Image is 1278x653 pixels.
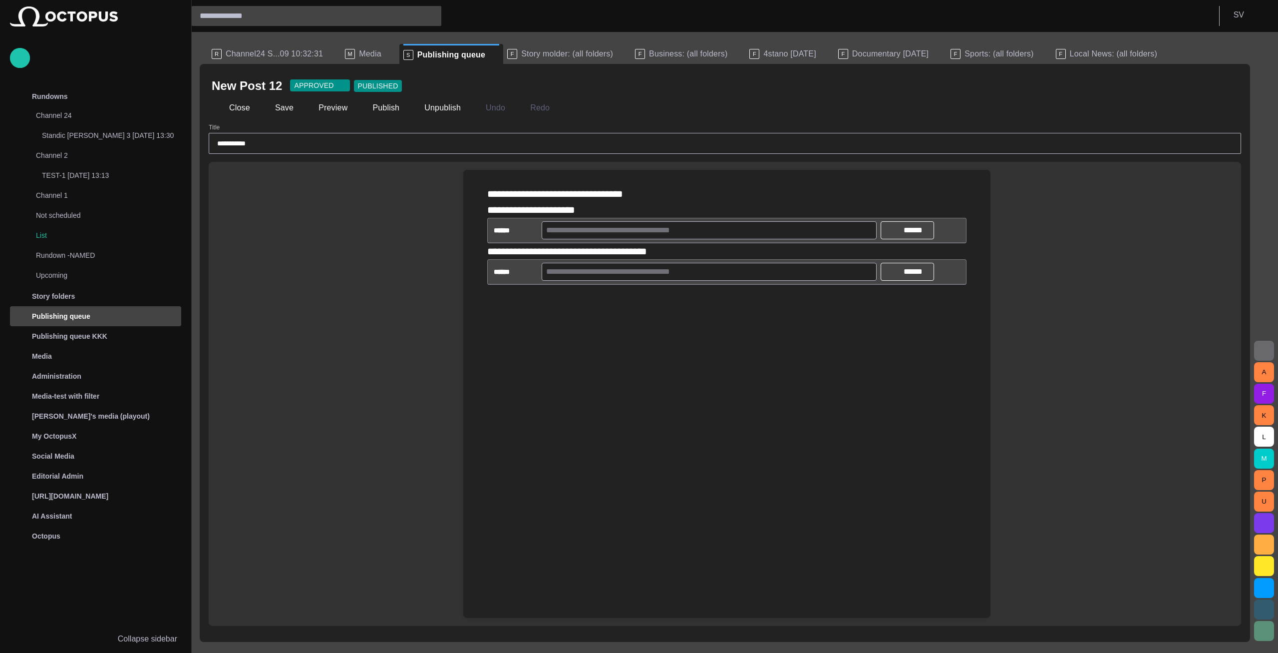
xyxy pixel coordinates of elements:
div: MMedia [341,44,399,64]
p: [URL][DOMAIN_NAME] [32,491,108,501]
div: FDocumentary [DATE] [834,44,947,64]
p: F [1056,49,1066,59]
div: FLocal News: (all folders) [1052,44,1176,64]
span: Story molder: (all folders) [521,49,613,59]
span: Business: (all folders) [649,49,727,59]
button: Collapse sidebar [10,629,181,649]
img: Octopus News Room [10,6,118,26]
span: PUBLISHED [358,81,398,91]
button: Save [258,99,297,117]
p: Publishing queue [32,311,90,321]
button: K [1254,405,1274,425]
p: F [749,49,759,59]
p: Social Media [32,451,74,461]
span: Sports: (all folders) [964,49,1033,59]
button: APPROVED [290,79,349,91]
p: [PERSON_NAME]'s media (playout) [32,411,150,421]
div: FStory molder: (all folders) [503,44,631,64]
p: F [951,49,960,59]
p: Media [32,351,52,361]
ul: main menu [10,86,181,546]
p: F [635,49,645,59]
p: S V [1234,9,1244,21]
p: Story folders [32,291,75,301]
div: RChannel24 S...09 10:32:31 [208,44,341,64]
button: P [1254,470,1274,490]
button: Unpublish [407,99,464,117]
button: L [1254,427,1274,447]
span: APPROVED [294,80,333,90]
p: Media-test with filter [32,391,99,401]
label: Title [209,123,220,132]
button: M [1254,449,1274,469]
p: TEST-1 [DATE] 13:13 [42,170,181,180]
span: Media [359,49,381,59]
p: Rundowns [32,91,68,101]
p: Upcoming [36,270,161,280]
p: Channel 24 [36,110,161,120]
p: My OctopusX [32,431,76,441]
p: List [36,230,181,240]
p: F [838,49,848,59]
div: Media [10,346,181,366]
div: AI Assistant [10,506,181,526]
div: FSports: (all folders) [947,44,1051,64]
p: M [345,49,355,59]
div: SPublishing queue [399,44,503,64]
button: Preview [301,99,351,117]
p: Administration [32,371,81,381]
p: F [507,49,517,59]
button: Publish [355,99,403,117]
p: Not scheduled [36,210,161,220]
p: Collapse sidebar [118,633,177,645]
p: Rundown -NAMED [36,250,161,260]
button: SV [1226,6,1272,24]
div: FBusiness: (all folders) [631,44,745,64]
p: AI Assistant [32,511,72,521]
h2: New Post 12 [212,78,282,94]
div: List [16,226,181,246]
p: Editorial Admin [32,471,83,481]
div: F4stano [DATE] [745,44,834,64]
span: Channel24 S...09 10:32:31 [226,49,323,59]
div: TEST-1 [DATE] 13:13 [22,166,181,186]
button: F [1254,384,1274,404]
span: Local News: (all folders) [1070,49,1158,59]
p: Standic [PERSON_NAME] 3 [DATE] 13:30 [42,130,181,140]
button: Close [212,99,254,117]
p: Channel 1 [36,190,161,200]
div: [URL][DOMAIN_NAME] [10,486,181,506]
button: A [1254,362,1274,382]
span: 4stano [DATE] [763,49,816,59]
p: Publishing queue KKK [32,331,107,341]
p: R [212,49,222,59]
span: Documentary [DATE] [852,49,929,59]
p: Octopus [32,531,60,541]
span: Publishing queue [417,50,485,60]
p: S [403,50,413,60]
div: [PERSON_NAME]'s media (playout) [10,406,181,426]
div: Media-test with filter [10,386,181,406]
div: Octopus [10,526,181,546]
button: U [1254,492,1274,512]
p: Channel 2 [36,150,161,160]
div: Publishing queue [10,306,181,326]
div: Standic [PERSON_NAME] 3 [DATE] 13:30 [22,126,181,146]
